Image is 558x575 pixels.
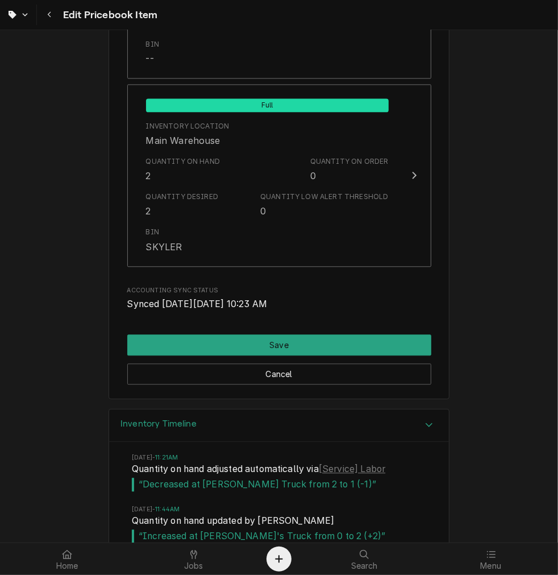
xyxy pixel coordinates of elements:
[56,561,78,570] span: Home
[127,299,267,309] span: Synced [DATE][DATE] 10:23 AM
[351,561,378,570] span: Search
[146,39,159,49] div: Bin
[131,545,257,573] a: Jobs
[428,545,554,573] a: Menu
[132,505,426,514] span: Timestamp
[60,7,157,23] span: Edit Pricebook Item
[146,227,182,253] div: Bin
[266,547,292,572] button: Create Object
[146,98,389,112] span: Full
[132,505,426,557] li: Event
[39,5,60,25] button: Navigate back
[120,419,197,429] h3: Inventory Timeline
[146,169,151,183] div: 2
[260,204,266,218] div: 0
[127,286,431,311] div: Accounting Sync Status
[155,506,180,513] em: 11:44AM
[109,409,449,442] button: Accordion Details Expand Trigger
[127,355,431,384] div: Button Group Row
[310,169,316,183] div: 0
[155,454,178,461] em: 11:21AM
[146,52,154,65] div: --
[184,561,203,570] span: Jobs
[146,39,159,65] div: Bin
[127,334,431,384] div: Button Group
[260,192,388,202] div: Quantity Low Alert Threshold
[132,453,426,505] li: Event
[319,462,385,476] a: [Service] Labor
[146,192,219,218] div: Quantity Desired
[146,156,220,183] div: Quantity on Hand
[146,97,389,112] div: Full
[260,192,388,218] div: Quantity Low Alert Threshold
[127,334,431,355] button: Save
[146,192,219,202] div: Quantity Desired
[5,545,130,573] a: Home
[146,156,220,167] div: Quantity on Hand
[146,121,230,147] div: Location
[146,240,182,254] div: SKYLER
[132,462,426,478] span: Event String
[127,363,431,384] button: Cancel
[132,530,426,543] span: Event Message
[132,453,426,462] span: Timestamp
[310,156,389,183] div: Quantity on Order
[127,286,431,295] span: Accounting Sync Status
[310,156,389,167] div: Quantity on Order
[132,514,426,530] span: Event String
[146,134,220,147] div: Main Warehouse
[132,478,426,491] span: Event Message
[302,545,427,573] a: Search
[127,334,431,355] div: Button Group Row
[127,84,431,267] button: Update Inventory Level
[146,121,230,131] div: Inventory Location
[146,204,151,218] div: 2
[2,5,34,25] a: Go to Parts & Materials
[480,561,501,570] span: Menu
[109,409,449,442] div: Accordion Header
[146,227,159,237] div: Bin
[127,297,431,311] span: Accounting Sync Status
